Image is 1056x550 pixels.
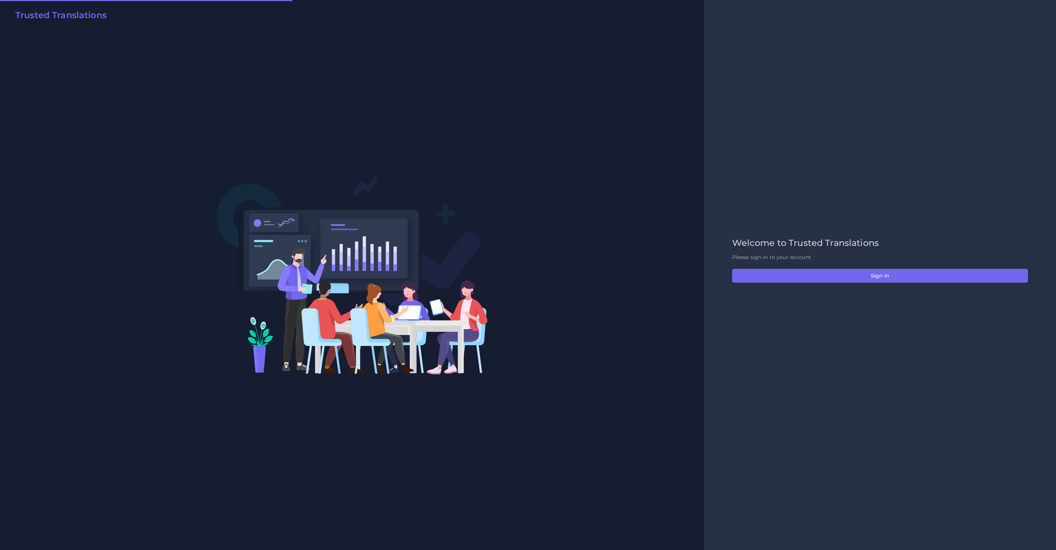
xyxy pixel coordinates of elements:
[10,10,107,23] a: Trusted Translations
[216,176,488,375] img: Login V2
[15,10,107,21] h2: Trusted Translations
[732,254,1028,261] p: Please sign-in to your account
[732,269,1028,283] button: Sign in
[732,238,1028,248] h2: Welcome to Trusted Translations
